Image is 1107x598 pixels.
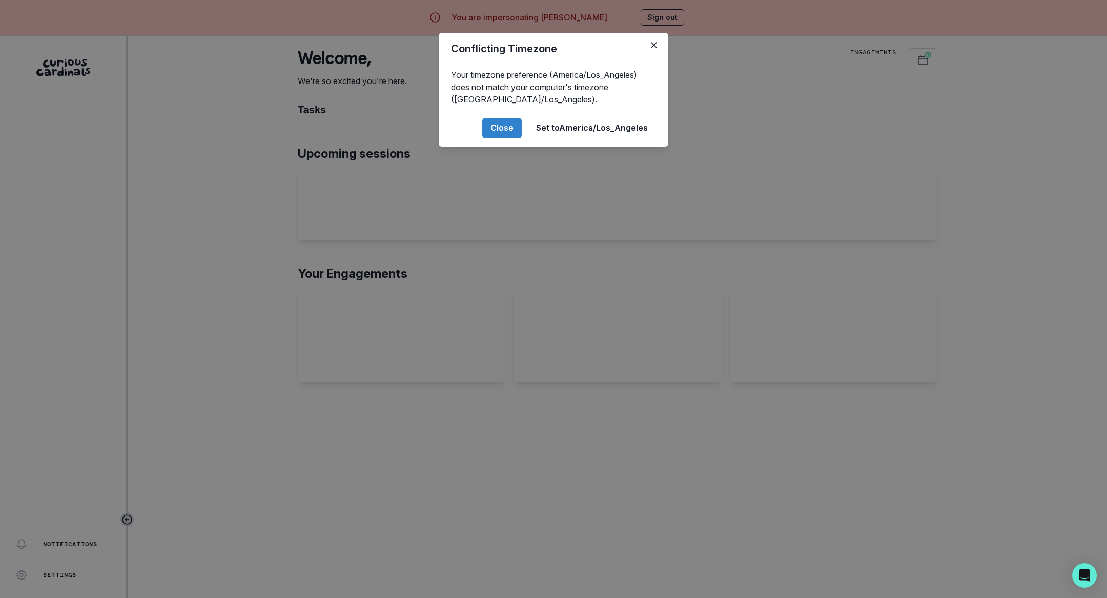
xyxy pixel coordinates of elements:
[439,33,668,65] header: Conflicting Timezone
[439,65,668,110] div: Your timezone preference (America/Los_Angeles) does not match your computer's timezone ([GEOGRAPH...
[1072,563,1097,588] div: Open Intercom Messenger
[528,118,656,138] button: Set toAmerica/Los_Angeles
[646,37,662,53] button: Close
[482,118,522,138] button: Close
